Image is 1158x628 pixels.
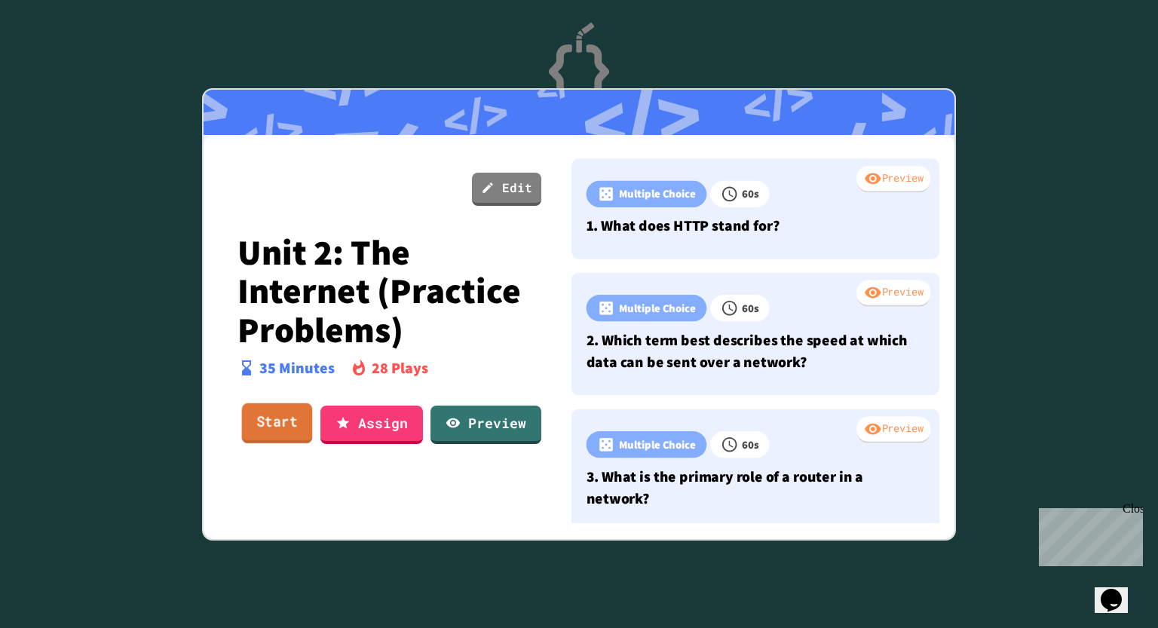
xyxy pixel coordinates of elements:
[587,214,925,236] p: 1. What does HTTP stand for?
[856,166,930,193] div: Preview
[320,406,423,444] a: Assign
[742,436,759,452] p: 60 s
[430,406,541,444] a: Preview
[472,173,541,206] a: Edit
[742,299,759,316] p: 60 s
[259,357,335,379] p: 35 Minutes
[372,357,428,379] p: 28 Plays
[6,6,104,96] div: Chat with us now!Close
[619,185,696,202] p: Multiple Choice
[742,185,759,202] p: 60 s
[1095,568,1143,613] iframe: chat widget
[1033,502,1143,566] iframe: chat widget
[587,465,925,510] p: 3. What is the primary role of a router in a network?
[619,436,696,452] p: Multiple Choice
[587,329,925,373] p: 2. Which term best describes the speed at which data can be sent over a network?
[856,280,930,307] div: Preview
[619,299,696,316] p: Multiple Choice
[242,403,313,443] a: Start
[856,416,930,443] div: Preview
[237,232,542,349] p: Unit 2: The Internet (Practice Problems)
